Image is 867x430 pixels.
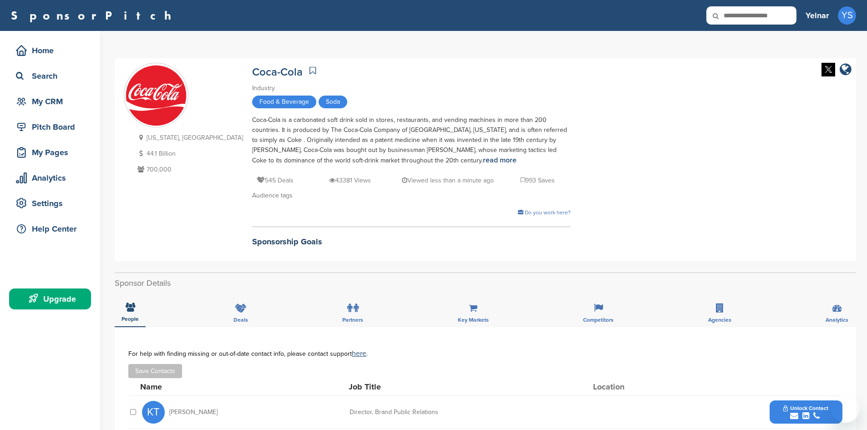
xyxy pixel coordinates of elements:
[593,383,661,391] div: Location
[142,401,165,424] span: KT
[252,236,571,248] h2: Sponsorship Goals
[252,96,316,108] span: Food & Beverage
[115,277,856,289] h2: Sponsor Details
[329,175,371,186] p: 43381 Views
[9,218,91,239] a: Help Center
[806,5,829,25] a: Yelnar
[349,383,485,391] div: Job Title
[583,317,613,323] span: Competitors
[483,156,517,165] a: read more
[826,317,848,323] span: Analytics
[9,116,91,137] a: Pitch Board
[128,364,182,378] button: Save Contacts
[9,167,91,188] a: Analytics
[252,83,571,93] div: Industry
[783,405,828,411] span: Unlock Contact
[252,66,303,79] a: Coca-Cola
[135,148,243,159] p: 44.1 Billion
[9,142,91,163] a: My Pages
[257,175,294,186] p: 545 Deals
[14,68,91,84] div: Search
[9,40,91,61] a: Home
[458,317,489,323] span: Key Markets
[14,93,91,110] div: My CRM
[831,394,860,423] iframe: Кнопка запуска окна обмена сообщениями
[525,209,571,216] span: Do you work here?
[14,195,91,212] div: Settings
[14,221,91,237] div: Help Center
[135,132,243,143] p: [US_STATE], [GEOGRAPHIC_DATA]
[9,193,91,214] a: Settings
[708,317,731,323] span: Agencies
[122,316,139,322] span: People
[124,64,188,127] img: Sponsorpitch & Coca-Cola
[352,349,366,358] a: here
[319,96,347,108] span: Soda
[14,42,91,59] div: Home
[772,399,839,426] button: Unlock Contact
[140,383,240,391] div: Name
[821,63,835,76] img: Twitter white
[135,164,243,175] p: 700,000
[169,409,218,415] span: [PERSON_NAME]
[14,119,91,135] div: Pitch Board
[233,317,248,323] span: Deals
[521,175,555,186] p: 993 Saves
[518,209,571,216] a: Do you work here?
[9,66,91,86] a: Search
[402,175,494,186] p: Viewed less than a minute ago
[838,6,856,25] span: YS
[342,317,363,323] span: Partners
[806,9,829,22] h3: Yelnar
[14,144,91,161] div: My Pages
[252,115,571,166] div: Coca-Cola is a carbonated soft drink sold in stores, restaurants, and vending machines in more th...
[9,288,91,309] a: Upgrade
[11,10,177,21] a: SponsorPitch
[128,350,842,357] div: For help with finding missing or out-of-date contact info, please contact support .
[14,291,91,307] div: Upgrade
[14,170,91,186] div: Analytics
[252,191,571,201] div: Audience tags
[840,63,852,78] a: company link
[9,91,91,112] a: My CRM
[350,409,486,415] div: Director, Brand Public Relations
